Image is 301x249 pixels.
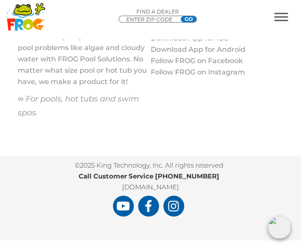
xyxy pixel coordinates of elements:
[151,68,245,76] a: Follow FROG on Instagram
[274,13,288,21] button: MENU
[151,57,243,65] a: Follow FROG on Facebook
[119,8,197,16] p: Find A Dealer
[18,94,139,118] em: ∞ For pools, hot tubs and swim spas.
[122,183,179,191] a: [DOMAIN_NAME]
[163,195,184,216] a: FROG Products Instagram Page
[126,16,178,23] input: Zip Code Form
[151,45,245,54] a: Download App for Android
[79,172,223,180] b: Call Customer Service [PHONE_NUMBER]
[138,195,159,216] a: FROG Products Facebook Page
[17,155,284,192] p: ©2025 King Technology, Inc. All rights reserved
[268,216,291,239] img: openIcon
[113,195,134,216] a: FROG Products You Tube Page
[181,16,196,22] input: GO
